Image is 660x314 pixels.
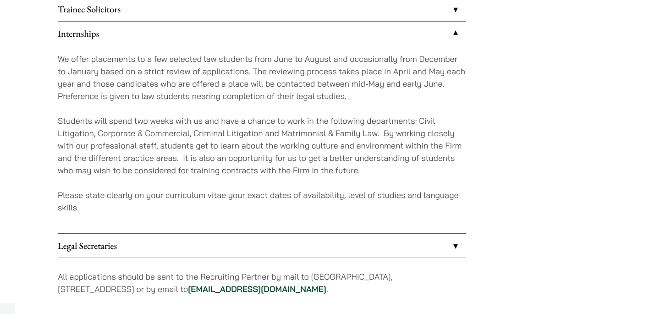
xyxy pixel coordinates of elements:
a: Internships [58,22,466,45]
p: Please state clearly on your curriculum vitae your exact dates of availability, level of studies ... [58,189,466,214]
p: Students will spend two weeks with us and have a chance to work in the following departments: Civ... [58,115,466,176]
a: [EMAIL_ADDRESS][DOMAIN_NAME] [188,284,326,294]
p: We offer placements to a few selected law students from June to August and occasionally from Dece... [58,53,466,102]
a: Legal Secretaries [58,234,466,258]
div: Internships [58,45,466,233]
p: All applications should be sent to the Recruiting Partner by mail to [GEOGRAPHIC_DATA], [STREET_A... [58,270,466,295]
